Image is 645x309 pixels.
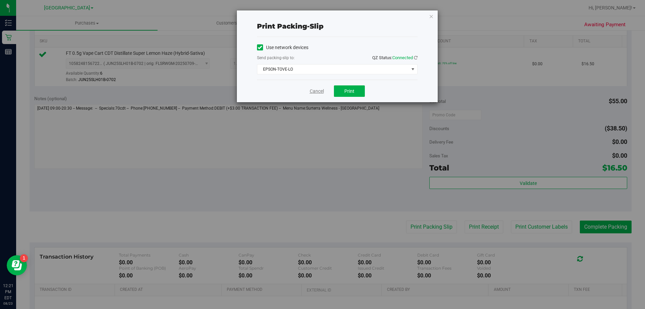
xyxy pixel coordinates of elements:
span: Print [344,88,354,94]
label: Use network devices [257,44,308,51]
span: QZ Status: [372,55,418,60]
span: Connected [392,55,413,60]
label: Send packing-slip to: [257,55,295,61]
iframe: Resource center unread badge [20,254,28,262]
a: Cancel [310,88,324,95]
iframe: Resource center [7,255,27,275]
span: Print packing-slip [257,22,324,30]
span: EPSON-TOVE-LO [257,65,409,74]
button: Print [334,85,365,97]
span: select [408,65,417,74]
